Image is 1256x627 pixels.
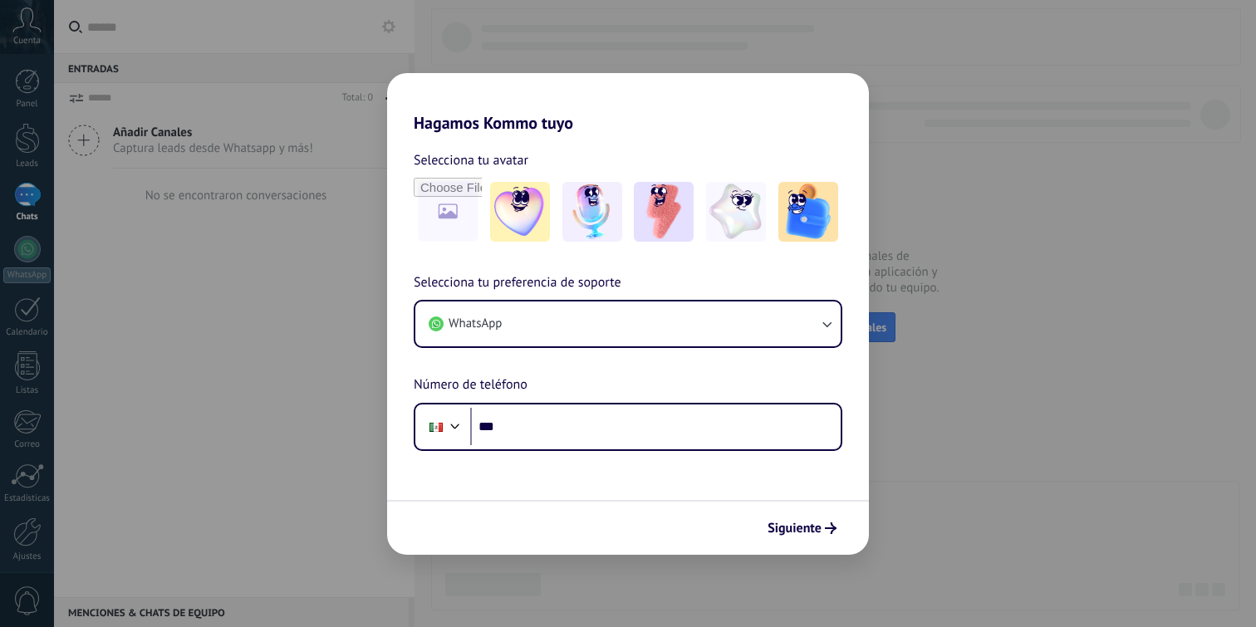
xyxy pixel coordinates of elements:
[449,316,502,332] span: WhatsApp
[414,375,527,396] span: Número de teléfono
[414,149,528,171] span: Selecciona tu avatar
[490,182,550,242] img: -1.jpeg
[387,73,869,133] h2: Hagamos Kommo tuyo
[414,272,621,294] span: Selecciona tu preferencia de soporte
[420,409,452,444] div: Mexico: + 52
[634,182,694,242] img: -3.jpeg
[768,522,822,534] span: Siguiente
[706,182,766,242] img: -4.jpeg
[562,182,622,242] img: -2.jpeg
[778,182,838,242] img: -5.jpeg
[760,514,844,542] button: Siguiente
[415,301,841,346] button: WhatsApp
